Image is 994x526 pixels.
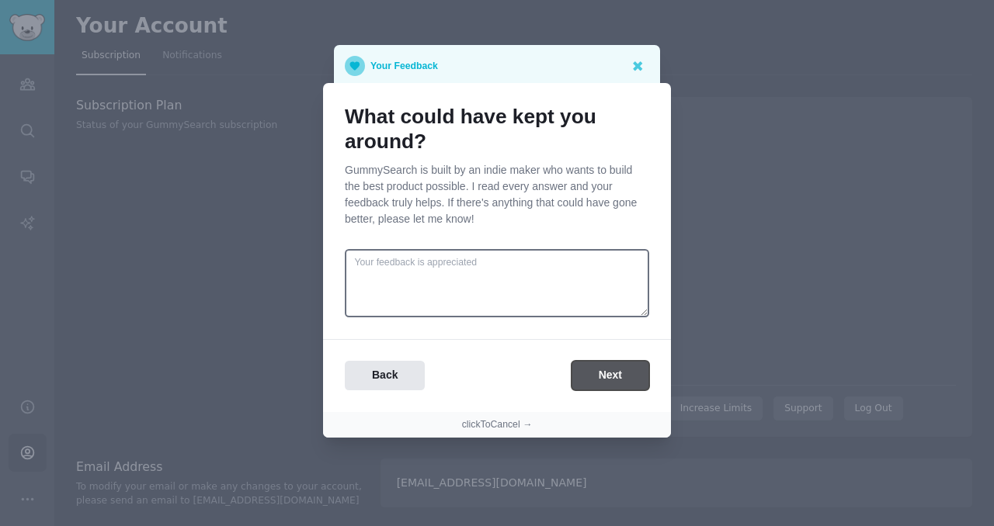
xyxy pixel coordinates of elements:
[370,56,438,76] p: Your Feedback
[345,162,649,227] p: GummySearch is built by an indie maker who wants to build the best product possible. I read every...
[345,361,425,391] button: Back
[572,361,649,391] button: Next
[345,105,649,154] h1: What could have kept you around?
[462,418,533,432] button: clickToCancel →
